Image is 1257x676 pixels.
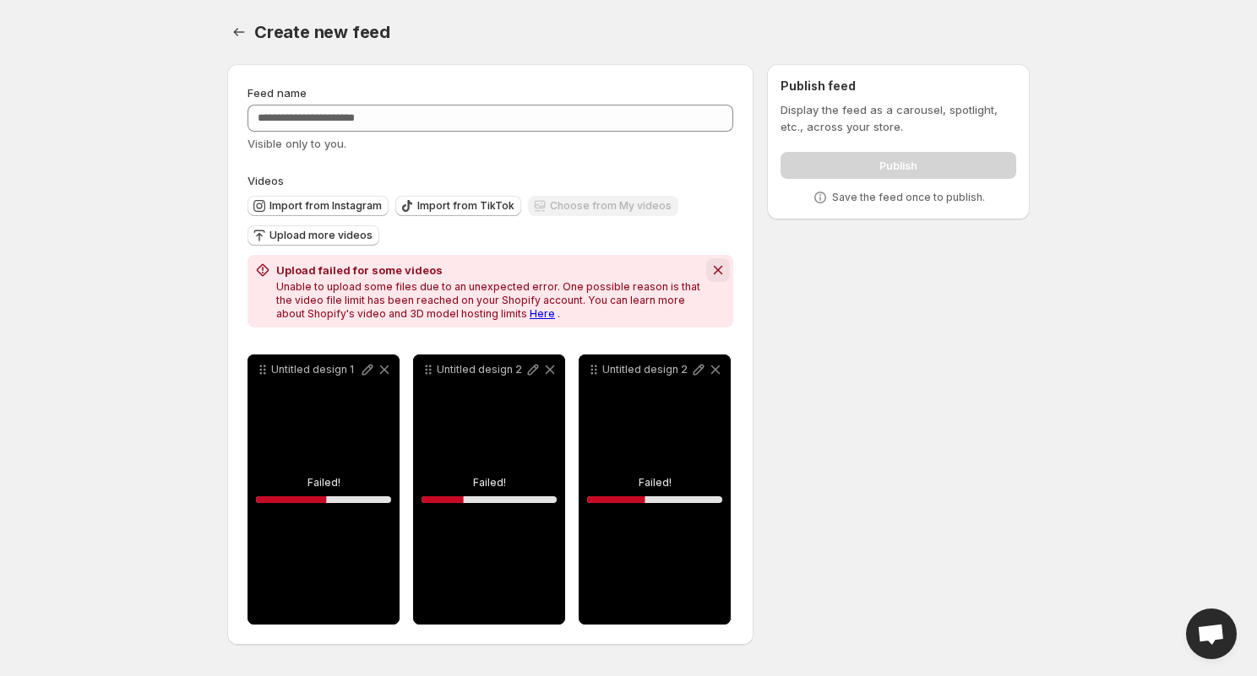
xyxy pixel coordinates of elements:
p: Untitled design 1 [271,363,359,376]
div: Open chat [1186,608,1237,659]
div: Untitled design 2Failed!31% [413,354,565,625]
span: Import from TikTok [417,199,514,213]
p: Untitled design 2 [602,363,690,376]
button: Settings [227,20,251,44]
span: Visible only to you. [248,137,346,150]
span: Upload more videos [269,229,373,242]
a: Here [530,307,555,320]
h2: Publish feed [781,78,1016,95]
span: Create new feed [254,22,390,42]
p: Untitled design 2 [437,363,525,376]
span: Import from Instagram [269,199,382,213]
button: Import from TikTok [395,196,521,216]
button: Dismiss notification [706,258,730,282]
p: Save the feed once to publish. [832,191,985,204]
span: Feed name [248,86,307,100]
p: Unable to upload some files due to an unexpected error. One possible reason is that the video fil... [276,280,703,321]
span: Videos [248,174,284,187]
div: Untitled design 2Failed!42.777179358476765% [579,354,731,625]
button: Import from Instagram [248,196,389,216]
button: Upload more videos [248,225,379,246]
h2: Upload failed for some videos [276,262,703,279]
div: Untitled design 1Failed!52.077411316687225% [248,354,400,625]
p: Display the feed as a carousel, spotlight, etc., across your store. [781,101,1016,135]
